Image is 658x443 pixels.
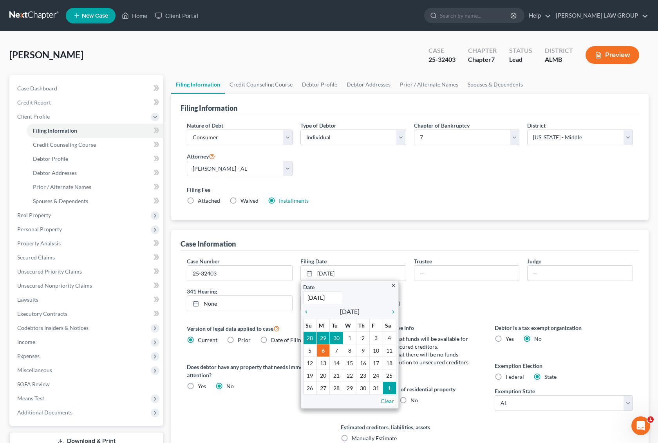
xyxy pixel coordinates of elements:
[240,197,258,204] span: Waived
[330,357,343,369] td: 14
[17,254,55,261] span: Secured Claims
[11,293,163,307] a: Lawsuits
[187,185,633,194] label: Filing Fee
[297,75,342,94] a: Debtor Profile
[27,152,163,166] a: Debtor Profile
[17,296,38,303] span: Lawsuits
[11,95,163,110] a: Credit Report
[303,382,316,394] td: 26
[330,382,343,394] td: 28
[198,197,220,204] span: Attached
[9,49,83,60] span: [PERSON_NAME]
[118,9,151,23] a: Home
[369,332,383,344] td: 3
[11,236,163,250] a: Property Analysis
[495,324,633,332] label: Debtor is a tax exempt organization
[545,55,573,64] div: ALMB
[544,373,557,380] span: State
[11,307,163,321] a: Executory Contracts
[17,395,44,402] span: Means Test
[303,332,316,344] td: 28
[316,357,330,369] td: 13
[440,8,512,23] input: Search by name...
[356,369,370,382] td: 23
[33,127,77,134] span: Filing Information
[33,141,96,148] span: Credit Counseling Course
[495,362,633,370] label: Exemption Election
[303,369,316,382] td: 19
[352,351,470,366] span: Debtor estimates that there will be no funds available for distribution to unsecured creditors.
[316,332,330,344] td: 29
[341,423,479,431] label: Estimated creditors, liabilities, assets
[300,257,327,265] label: Filing Date
[316,344,330,357] td: 6
[379,396,396,406] a: Clear
[17,226,62,232] span: Personal Property
[198,383,206,389] span: Yes
[17,381,50,387] span: SOFA Review
[369,369,383,382] td: 24
[356,382,370,394] td: 30
[198,337,217,343] span: Current
[330,332,343,344] td: 30
[383,369,396,382] td: 25
[383,344,396,357] td: 11
[271,337,304,343] span: Date of Filing
[356,344,370,357] td: 9
[410,397,418,403] span: No
[187,363,325,379] label: Does debtor have any property that needs immediate attention?
[301,266,406,281] a: [DATE]
[279,197,309,204] a: Installments
[341,324,479,332] label: Statistical/Administrative Info
[506,373,524,380] span: Federal
[225,75,297,94] a: Credit Counseling Course
[463,75,528,94] a: Spouses & Dependents
[491,56,495,63] span: 7
[506,335,514,342] span: Yes
[82,13,108,19] span: New Case
[187,296,292,311] a: None
[27,194,163,208] a: Spouses & Dependents
[369,382,383,394] td: 31
[527,121,546,130] label: District
[414,257,432,265] label: Trustee
[369,319,383,332] th: F
[341,385,479,393] label: Debtor resides as tenant of residential property
[356,357,370,369] td: 16
[33,198,88,204] span: Spouses & Dependents
[330,319,343,332] th: Tu
[343,357,356,369] td: 15
[303,283,315,291] label: Date
[187,121,223,130] label: Nature of Debt
[468,46,497,55] div: Chapter
[414,266,519,281] input: --
[525,9,551,23] a: Help
[342,75,395,94] a: Debtor Addresses
[27,166,163,180] a: Debtor Addresses
[386,309,396,315] i: chevron_right
[340,307,360,316] span: [DATE]
[33,184,91,190] span: Prior / Alternate Names
[303,307,313,316] a: chevron_left
[226,383,234,389] span: No
[383,319,396,332] th: Sa
[17,113,50,120] span: Client Profile
[17,409,72,416] span: Additional Documents
[343,369,356,382] td: 22
[631,416,650,435] iframe: Intercom live chat
[27,180,163,194] a: Prior / Alternate Names
[303,291,342,304] input: 1/1/2013
[527,257,541,265] label: Judge
[33,169,77,176] span: Debtor Addresses
[303,344,316,357] td: 5
[17,310,67,317] span: Executory Contracts
[343,382,356,394] td: 29
[17,324,89,331] span: Codebtors Insiders & Notices
[238,337,251,343] span: Prior
[356,332,370,344] td: 2
[11,250,163,265] a: Secured Claims
[187,324,325,333] label: Version of legal data applied to case
[386,307,396,316] a: chevron_right
[390,281,396,290] a: close
[330,344,343,357] td: 7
